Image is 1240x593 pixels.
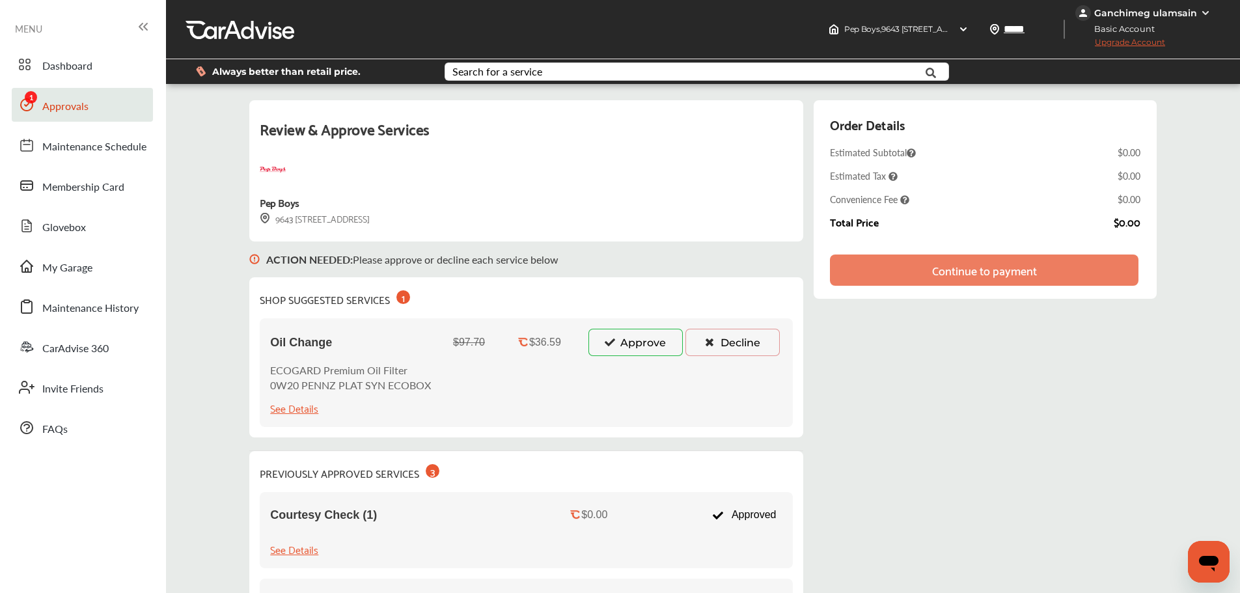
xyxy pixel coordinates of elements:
span: Basic Account [1077,22,1164,36]
b: ACTION NEEDED : [266,252,353,267]
div: Approved [705,503,782,527]
span: Pep Boys , 9643 [STREET_ADDRESS] NILES , IL 60714 [844,24,1032,34]
span: Courtesy Check (1) [270,508,377,522]
img: dollor_label_vector.a70140d1.svg [196,66,206,77]
div: $97.70 [453,337,485,348]
div: Pep Boys [260,193,299,211]
span: Upgrade Account [1075,37,1165,53]
img: logo-pepboys.png [260,157,286,183]
a: Approvals [12,88,153,122]
span: MENU [15,23,42,34]
div: $0.00 [1118,146,1140,159]
span: Estimated Tax [830,169,898,182]
div: Review & Approve Services [260,116,793,157]
a: FAQs [12,411,153,445]
div: Ganchimeg ulamsain [1094,7,1197,19]
img: header-divider.bc55588e.svg [1064,20,1065,39]
span: My Garage [42,260,92,277]
div: See Details [270,399,318,417]
a: Dashboard [12,48,153,81]
div: Continue to payment [932,264,1037,277]
a: Maintenance Schedule [12,128,153,162]
div: $0.00 [1118,169,1140,182]
p: Please approve or decline each service below [266,252,558,267]
div: $36.59 [529,337,561,348]
img: svg+xml;base64,PHN2ZyB3aWR0aD0iMTYiIGhlaWdodD0iMTciIHZpZXdCb3g9IjAgMCAxNiAxNyIgZmlsbD0ibm9uZSIgeG... [249,241,260,277]
span: Estimated Subtotal [830,146,916,159]
button: Decline [685,329,780,356]
a: Invite Friends [12,370,153,404]
img: header-down-arrow.9dd2ce7d.svg [958,24,969,34]
div: Order Details [830,113,905,135]
span: Approvals [42,98,89,115]
button: Approve [588,329,683,356]
span: Maintenance History [42,300,139,317]
img: header-home-logo.8d720a4f.svg [829,24,839,34]
a: Maintenance History [12,290,153,324]
span: Glovebox [42,219,86,236]
p: ECOGARD Premium Oil Filter [270,363,431,378]
div: See Details [270,540,318,558]
div: 1 [396,290,410,304]
a: Glovebox [12,209,153,243]
span: Membership Card [42,179,124,196]
span: CarAdvise 360 [42,340,109,357]
iframe: Button to launch messaging window [1188,541,1230,583]
a: CarAdvise 360 [12,330,153,364]
div: PREVIOUSLY APPROVED SERVICES [260,462,439,482]
span: Always better than retail price. [212,67,361,76]
div: Total Price [830,216,879,228]
img: svg+xml;base64,PHN2ZyB3aWR0aD0iMTYiIGhlaWdodD0iMTciIHZpZXdCb3g9IjAgMCAxNiAxNyIgZmlsbD0ibm9uZSIgeG... [260,213,270,224]
span: Convenience Fee [830,193,909,206]
div: $0.00 [1114,216,1140,228]
div: 3 [426,464,439,478]
a: My Garage [12,249,153,283]
div: 9643 [STREET_ADDRESS] [260,211,370,226]
a: Membership Card [12,169,153,202]
img: WGsFRI8htEPBVLJbROoPRyZpYNWhNONpIPPETTm6eUC0GeLEiAAAAAElFTkSuQmCC [1200,8,1211,18]
div: $0.00 [581,509,607,521]
div: $0.00 [1118,193,1140,206]
span: Invite Friends [42,381,103,398]
span: Maintenance Schedule [42,139,146,156]
div: Search for a service [452,66,542,77]
p: 0W20 PENNZ PLAT SYN ECOBOX [270,378,431,393]
img: location_vector.a44bc228.svg [989,24,1000,34]
span: FAQs [42,421,68,438]
div: SHOP SUGGESTED SERVICES [260,288,410,308]
img: jVpblrzwTbfkPYzPPzSLxeg0AAAAASUVORK5CYII= [1075,5,1091,21]
span: Oil Change [270,336,332,350]
span: Dashboard [42,58,92,75]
